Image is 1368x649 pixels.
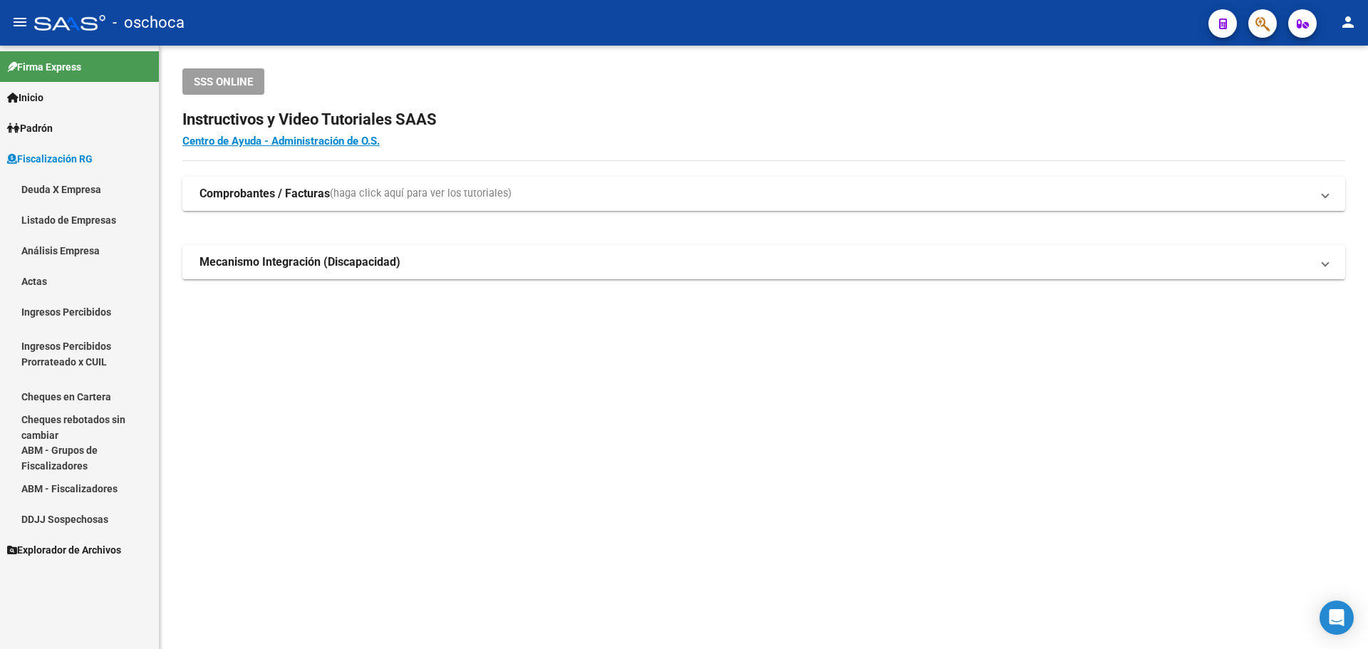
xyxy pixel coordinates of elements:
[11,14,28,31] mat-icon: menu
[7,120,53,136] span: Padrón
[113,7,185,38] span: - oschoca
[182,245,1345,279] mat-expansion-panel-header: Mecanismo Integración (Discapacidad)
[182,135,380,147] a: Centro de Ayuda - Administración de O.S.
[199,186,330,202] strong: Comprobantes / Facturas
[199,254,400,270] strong: Mecanismo Integración (Discapacidad)
[7,542,121,558] span: Explorador de Archivos
[7,59,81,75] span: Firma Express
[1339,14,1357,31] mat-icon: person
[7,90,43,105] span: Inicio
[182,177,1345,211] mat-expansion-panel-header: Comprobantes / Facturas(haga click aquí para ver los tutoriales)
[182,68,264,95] button: SSS ONLINE
[7,151,93,167] span: Fiscalización RG
[182,106,1345,133] h2: Instructivos y Video Tutoriales SAAS
[1320,601,1354,635] div: Open Intercom Messenger
[194,76,253,88] span: SSS ONLINE
[330,186,512,202] span: (haga click aquí para ver los tutoriales)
